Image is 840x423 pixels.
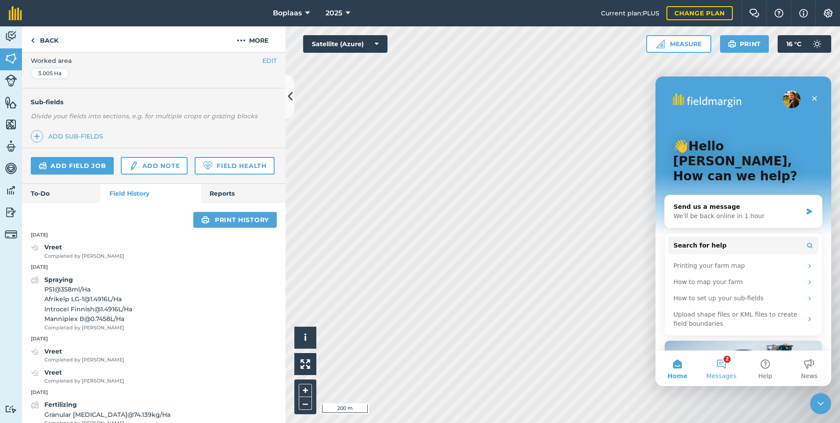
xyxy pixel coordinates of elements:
[44,252,124,260] span: Completed by [PERSON_NAME]
[132,274,176,310] button: News
[22,26,67,52] a: Back
[44,347,62,355] strong: Vreet
[34,131,40,142] img: svg+xml;base64,PHN2ZyB4bWxucz0iaHR0cDovL3d3dy53My5vcmcvMjAwMC9zdmciIHdpZHRoPSIxNCIgaGVpZ2h0PSIyNC...
[31,275,132,332] a: SprayingP51@358ml/HaAfrikelp LG-1@1.4916L/HaIntrocel Finnish@1.4916L/HaManniplex B@0.7458L/HaComp...
[262,56,277,66] button: EDIT
[22,263,286,271] p: [DATE]
[101,184,200,203] a: Field History
[5,405,17,413] img: svg+xml;base64,PD94bWwgdmVyc2lvbj0iMS4wIiBlbmNvZGluZz0idXRmLTgiPz4KPCEtLSBHZW5lcmF0b3I6IEFkb2JlIE...
[31,368,39,378] img: svg+xml;base64,PD94bWwgdmVyc2lvbj0iMS4wIiBlbmNvZGluZz0idXRmLTgiPz4KPCEtLSBHZW5lcmF0b3I6IEFkb2JlIE...
[31,242,39,253] img: svg+xml;base64,PD94bWwgdmVyc2lvbj0iMS4wIiBlbmNvZGluZz0idXRmLTgiPz4KPCEtLSBHZW5lcmF0b3I6IEFkb2JlIE...
[823,9,833,18] img: A cog icon
[44,410,170,419] span: Granular [MEDICAL_DATA] @ 74.139 kg / Ha
[44,356,124,364] span: Completed by [PERSON_NAME]
[44,304,132,314] span: Introcel Finnish @ 1.4916 L / Ha
[299,397,312,410] button: –
[44,294,132,304] span: Afrikelp LG-1 @ 1.4916 L / Ha
[294,327,316,349] button: i
[145,296,162,303] span: News
[51,296,81,303] span: Messages
[22,335,286,343] p: [DATE]
[31,130,107,142] a: Add sub-fields
[22,184,101,203] a: To-Do
[237,35,246,46] img: svg+xml;base64,PHN2ZyB4bWxucz0iaHR0cDovL3d3dy53My5vcmcvMjAwMC9zdmciIHdpZHRoPSIyMCIgaGVpZ2h0PSIyNC...
[22,231,286,239] p: [DATE]
[5,30,17,43] img: svg+xml;base64,PD94bWwgdmVyc2lvbj0iMS4wIiBlbmNvZGluZz0idXRmLTgiPz4KPCEtLSBHZW5lcmF0b3I6IEFkb2JlIE...
[774,9,784,18] img: A question mark icon
[22,389,286,397] p: [DATE]
[31,112,257,120] em: Divide your fields into sections, e.g. for multiple crops or grazing blocks
[201,184,286,203] a: Reports
[749,9,760,18] img: Two speech bubbles overlapping with the left bubble in the forefront
[31,157,114,175] a: Add field job
[44,314,132,324] span: Manniplex B @ 0.7458 L / Ha
[5,184,17,197] img: svg+xml;base64,PD94bWwgdmVyc2lvbj0iMS4wIiBlbmNvZGluZz0idXRmLTgiPz4KPCEtLSBHZW5lcmF0b3I6IEFkb2JlIE...
[646,35,711,53] button: Measure
[31,346,39,357] img: svg+xml;base64,PD94bWwgdmVyc2lvbj0iMS4wIiBlbmNvZGluZz0idXRmLTgiPz4KPCEtLSBHZW5lcmF0b3I6IEFkb2JlIE...
[299,384,312,397] button: +
[303,35,387,53] button: Satellite (Azure)
[5,74,17,87] img: svg+xml;base64,PD94bWwgdmVyc2lvbj0iMS4wIiBlbmNvZGluZz0idXRmLTgiPz4KPCEtLSBHZW5lcmF0b3I6IEFkb2JlIE...
[220,26,286,52] button: More
[195,157,274,175] a: Field Health
[301,359,310,369] img: Four arrows, one pointing top left, one top right, one bottom right and the last bottom left
[39,160,47,171] img: svg+xml;base64,PD94bWwgdmVyc2lvbj0iMS4wIiBlbmNvZGluZz0idXRmLTgiPz4KPCEtLSBHZW5lcmF0b3I6IEFkb2JlIE...
[9,6,22,20] img: fieldmargin Logo
[778,35,831,53] button: 16 °C
[22,97,286,107] h4: Sub-fields
[201,215,210,225] img: svg+xml;base64,PHN2ZyB4bWxucz0iaHR0cDovL3d3dy53My5vcmcvMjAwMC9zdmciIHdpZHRoPSIxOSIgaGVpZ2h0PSIyNC...
[5,96,17,109] img: svg+xml;base64,PHN2ZyB4bWxucz0iaHR0cDovL3d3dy53My5vcmcvMjAwMC9zdmciIHdpZHRoPSI1NiIgaGVpZ2h0PSI2MC...
[273,8,302,18] span: Boplaas
[31,68,69,79] div: 3.005 Ha
[44,377,124,385] span: Completed by [PERSON_NAME]
[44,276,73,284] strong: Spraying
[808,35,826,53] img: svg+xml;base64,PD94bWwgdmVyc2lvbj0iMS4wIiBlbmNvZGluZz0idXRmLTgiPz4KPCEtLSBHZW5lcmF0b3I6IEFkb2JlIE...
[5,140,17,153] img: svg+xml;base64,PD94bWwgdmVyc2lvbj0iMS4wIiBlbmNvZGluZz0idXRmLTgiPz4KPCEtLSBHZW5lcmF0b3I6IEFkb2JlIE...
[31,275,39,285] img: svg+xml;base64,PD94bWwgdmVyc2lvbj0iMS4wIiBlbmNvZGluZz0idXRmLTgiPz4KPCEtLSBHZW5lcmF0b3I6IEFkb2JlIE...
[12,296,32,303] span: Home
[88,274,132,310] button: Help
[5,228,17,241] img: svg+xml;base64,PD94bWwgdmVyc2lvbj0iMS4wIiBlbmNvZGluZz0idXRmLTgiPz4KPCEtLSBHZW5lcmF0b3I6IEFkb2JlIE...
[9,264,167,376] div: Introducing Pesticide Check
[5,118,17,131] img: svg+xml;base64,PHN2ZyB4bWxucz0iaHR0cDovL3d3dy53My5vcmcvMjAwMC9zdmciIHdpZHRoPSI1NiIgaGVpZ2h0PSI2MC...
[656,40,665,48] img: Ruler icon
[44,368,62,376] strong: Vreet
[31,35,35,46] img: svg+xml;base64,PHN2ZyB4bWxucz0iaHR0cDovL3d3dy53My5vcmcvMjAwMC9zdmciIHdpZHRoPSI5IiBoZWlnaHQ9IjI0Ii...
[655,77,831,386] iframe: Intercom live chat
[193,212,277,228] a: Print history
[44,324,132,332] span: Completed by [PERSON_NAME]
[151,14,167,30] div: Close
[44,284,132,294] span: P51 @ 358 ml / Ha
[666,6,733,20] a: Change plan
[786,35,801,53] span: 16 ° C
[799,8,808,18] img: svg+xml;base64,PHN2ZyB4bWxucz0iaHR0cDovL3d3dy53My5vcmcvMjAwMC9zdmciIHdpZHRoPSIxNyIgaGVpZ2h0PSIxNy...
[5,162,17,175] img: svg+xml;base64,PD94bWwgdmVyc2lvbj0iMS4wIiBlbmNvZGluZz0idXRmLTgiPz4KPCEtLSBHZW5lcmF0b3I6IEFkb2JlIE...
[31,56,277,66] span: Worked area
[810,393,831,414] iframe: Intercom live chat
[304,332,307,343] span: i
[31,400,39,410] img: svg+xml;base64,PD94bWwgdmVyc2lvbj0iMS4wIiBlbmNvZGluZz0idXRmLTgiPz4KPCEtLSBHZW5lcmF0b3I6IEFkb2JlIE...
[44,401,77,408] strong: Fertilizing
[5,206,17,219] img: svg+xml;base64,PD94bWwgdmVyc2lvbj0iMS4wIiBlbmNvZGluZz0idXRmLTgiPz4KPCEtLSBHZW5lcmF0b3I6IEFkb2JlIE...
[601,8,659,18] span: Current plan : PLUS
[103,296,117,303] span: Help
[326,8,342,18] span: 2025
[129,160,138,171] img: svg+xml;base64,PD94bWwgdmVyc2lvbj0iMS4wIiBlbmNvZGluZz0idXRmLTgiPz4KPCEtLSBHZW5lcmF0b3I6IEFkb2JlIE...
[121,157,188,175] a: Add note
[31,242,124,260] a: VreetCompleted by [PERSON_NAME]
[31,346,124,364] a: VreetCompleted by [PERSON_NAME]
